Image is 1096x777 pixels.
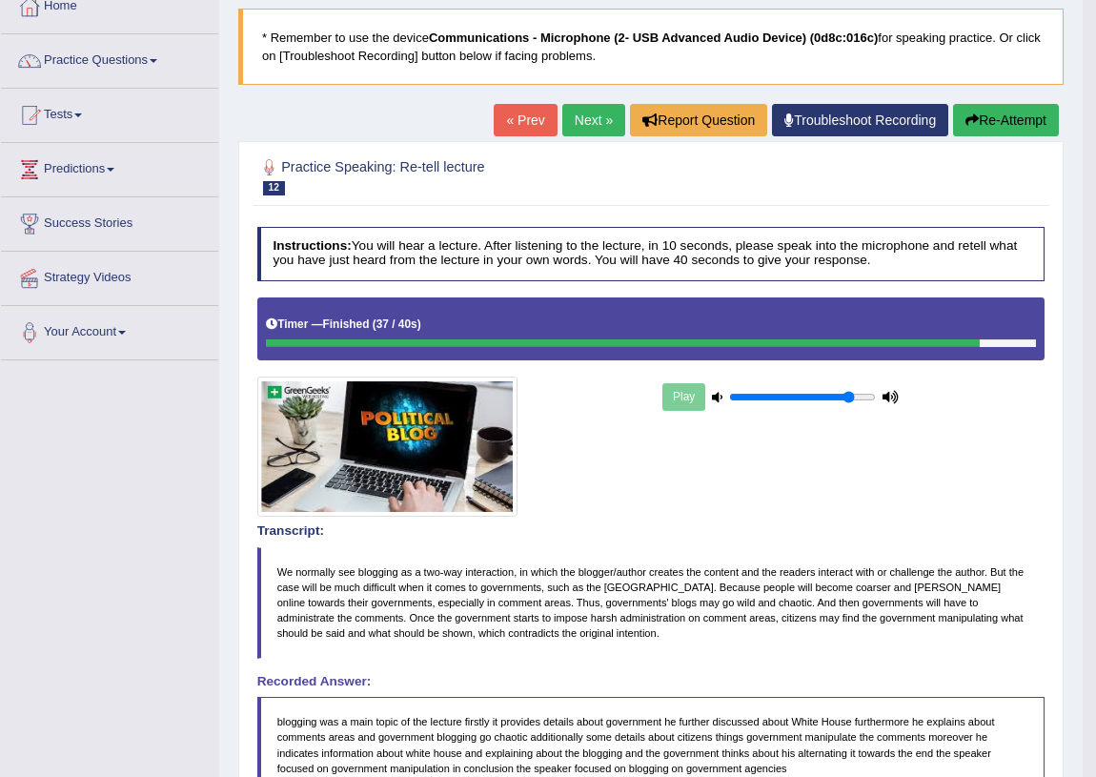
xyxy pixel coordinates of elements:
[257,227,1045,281] h4: You will hear a lecture. After listening to the lecture, in 10 seconds, please speak into the mic...
[1,306,218,354] a: Your Account
[1,89,218,136] a: Tests
[494,104,557,136] a: « Prev
[373,317,376,331] b: (
[238,9,1064,85] blockquote: * Remember to use the device for speaking practice. Or click on [Troubleshoot Recording] button b...
[429,31,878,45] b: Communications - Microphone (2- USB Advanced Audio Device) (0d8c:016c)
[417,317,421,331] b: )
[376,317,417,331] b: 37 / 40s
[630,104,767,136] button: Report Question
[1,197,218,245] a: Success Stories
[257,524,1045,539] h4: Transcript:
[257,155,746,195] h2: Practice Speaking: Re-tell lecture
[257,547,1045,659] blockquote: We normally see blogging as a two-way interaction, in which the blogger/author creates the conten...
[266,318,420,331] h5: Timer —
[323,317,370,331] b: Finished
[1,252,218,299] a: Strategy Videos
[772,104,948,136] a: Troubleshoot Recording
[263,181,285,195] span: 12
[273,238,351,253] b: Instructions:
[1,34,218,82] a: Practice Questions
[562,104,625,136] a: Next »
[1,143,218,191] a: Predictions
[953,104,1059,136] button: Re-Attempt
[257,675,1045,689] h4: Recorded Answer:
